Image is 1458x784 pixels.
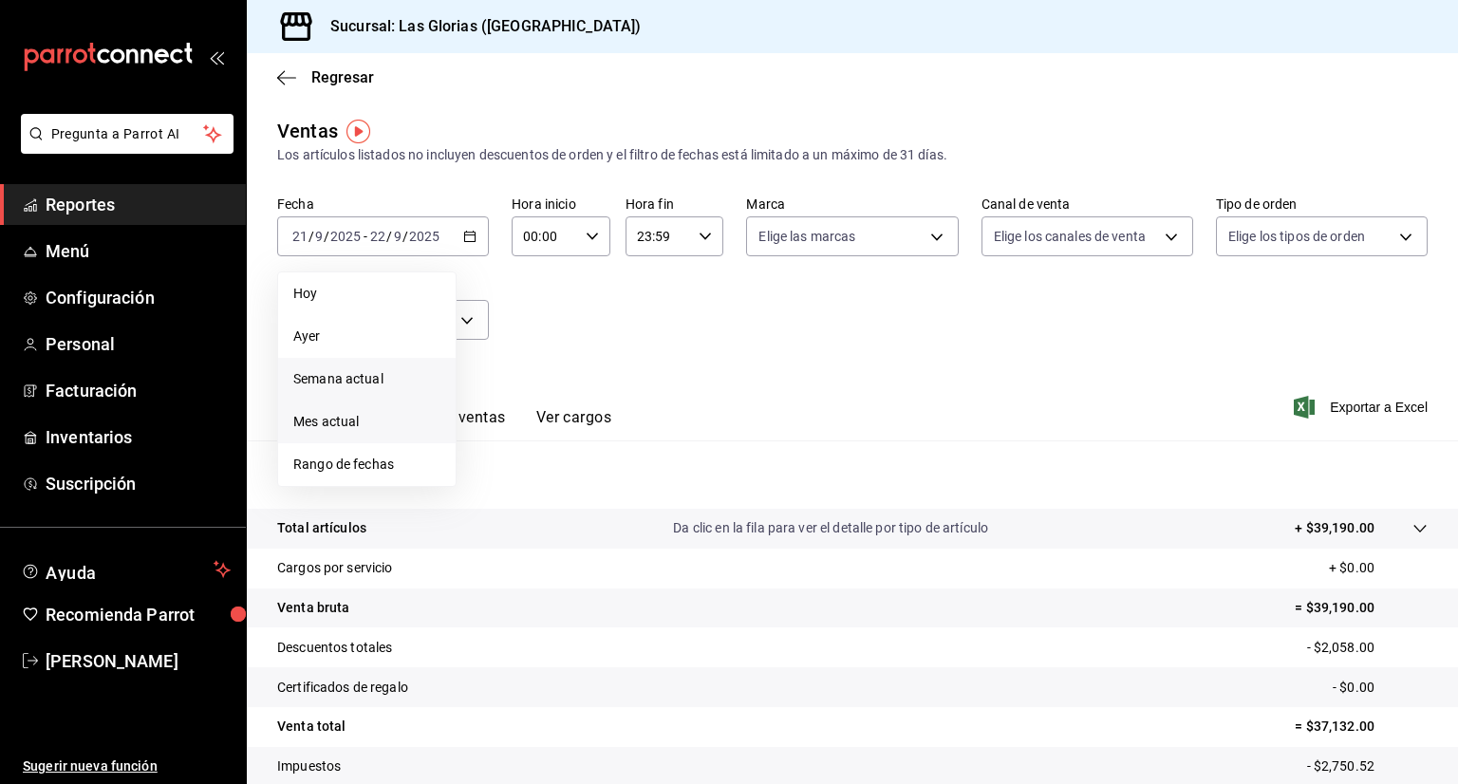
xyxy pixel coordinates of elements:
[46,192,231,217] span: Reportes
[21,114,234,154] button: Pregunta a Parrot AI
[46,558,206,581] span: Ayuda
[512,197,610,211] label: Hora inicio
[746,197,958,211] label: Marca
[277,117,338,145] div: Ventas
[626,197,724,211] label: Hora fin
[324,229,329,244] span: /
[46,471,231,496] span: Suscripción
[1333,678,1428,698] p: - $0.00
[46,602,231,627] span: Recomienda Parrot
[46,378,231,403] span: Facturación
[981,197,1193,211] label: Canal de venta
[46,331,231,357] span: Personal
[393,229,402,244] input: --
[277,68,374,86] button: Regresar
[364,229,367,244] span: -
[1295,717,1428,737] p: = $37,132.00
[994,227,1146,246] span: Elige los canales de venta
[408,229,440,244] input: ----
[431,408,506,440] button: Ver ventas
[277,717,346,737] p: Venta total
[51,124,204,144] span: Pregunta a Parrot AI
[277,518,366,538] p: Total artículos
[277,678,408,698] p: Certificados de regalo
[1298,396,1428,419] button: Exportar a Excel
[291,229,308,244] input: --
[1307,756,1428,776] p: - $2,750.52
[758,227,855,246] span: Elige las marcas
[1295,518,1374,538] p: + $39,190.00
[293,412,440,432] span: Mes actual
[1216,197,1428,211] label: Tipo de orden
[369,229,386,244] input: --
[329,229,362,244] input: ----
[277,197,489,211] label: Fecha
[46,238,231,264] span: Menú
[308,408,611,440] div: navigation tabs
[1295,598,1428,618] p: = $39,190.00
[46,424,231,450] span: Inventarios
[315,15,641,38] h3: Sucursal: Las Glorias ([GEOGRAPHIC_DATA])
[46,285,231,310] span: Configuración
[277,598,349,618] p: Venta bruta
[1307,638,1428,658] p: - $2,058.00
[293,284,440,304] span: Hoy
[1228,227,1365,246] span: Elige los tipos de orden
[277,638,392,658] p: Descuentos totales
[293,327,440,346] span: Ayer
[1329,558,1428,578] p: + $0.00
[209,49,224,65] button: open_drawer_menu
[13,138,234,158] a: Pregunta a Parrot AI
[673,518,988,538] p: Da clic en la fila para ver el detalle por tipo de artículo
[536,408,612,440] button: Ver cargos
[277,558,393,578] p: Cargos por servicio
[23,756,231,776] span: Sugerir nueva función
[277,756,341,776] p: Impuestos
[346,120,370,143] img: Tooltip marker
[314,229,324,244] input: --
[311,68,374,86] span: Regresar
[308,229,314,244] span: /
[277,463,1428,486] p: Resumen
[277,145,1428,165] div: Los artículos listados no incluyen descuentos de orden y el filtro de fechas está limitado a un m...
[293,455,440,475] span: Rango de fechas
[402,229,408,244] span: /
[386,229,392,244] span: /
[46,648,231,674] span: [PERSON_NAME]
[293,369,440,389] span: Semana actual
